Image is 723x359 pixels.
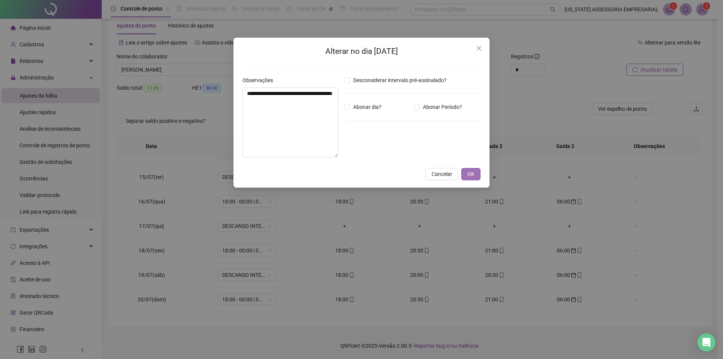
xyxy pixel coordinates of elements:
span: OK [467,170,474,178]
button: OK [461,168,480,180]
span: Desconsiderar intervalo pré-assinalado? [350,76,450,84]
h2: Alterar no dia [DATE] [243,45,480,58]
label: Observações [243,76,278,84]
span: Abonar Período? [420,103,465,111]
button: Close [473,42,485,54]
span: close [476,45,482,51]
div: Open Intercom Messenger [697,333,715,351]
button: Cancelar [426,168,458,180]
span: Cancelar [432,170,452,178]
span: Abonar dia? [350,103,384,111]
